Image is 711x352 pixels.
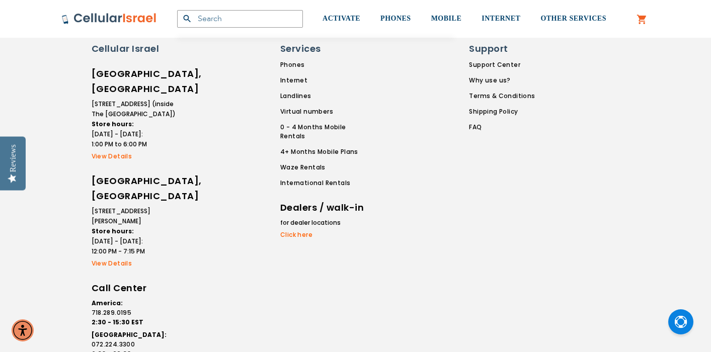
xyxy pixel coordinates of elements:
[92,318,143,326] strong: 2:30 - 15:30 EST
[92,120,134,128] strong: Store hours:
[540,15,606,22] span: OTHER SERVICES
[469,60,535,69] a: Support Center
[431,15,462,22] span: MOBILE
[12,319,34,341] div: Accessibility Menu
[280,92,372,101] a: Landlines
[61,13,157,25] img: Cellular Israel Logo
[92,281,177,296] h6: Call Center
[92,42,177,55] h6: Cellular Israel
[280,147,372,156] a: 4+ Months Mobile Plans
[280,107,372,116] a: Virtual numbers
[280,60,372,69] a: Phones
[92,99,177,149] li: [STREET_ADDRESS] (inside The [GEOGRAPHIC_DATA]) [DATE] - [DATE]: 1:00 PM to 6:00 PM
[92,227,134,235] strong: Store hours:
[280,123,372,141] a: 0 - 4 Months Mobile Rentals
[92,340,177,349] a: 072.224.3300
[92,173,177,204] h6: [GEOGRAPHIC_DATA], [GEOGRAPHIC_DATA]
[469,123,535,132] a: FAQ
[280,218,366,228] li: for dealer locations
[469,92,535,101] a: Terms & Conditions
[469,42,529,55] h6: Support
[92,206,177,256] li: [STREET_ADDRESS][PERSON_NAME] [DATE] - [DATE]: 12:00 PM - 7:15 PM
[323,15,360,22] span: ACTIVATE
[280,230,366,239] a: Click here
[280,76,372,85] a: Internet
[280,179,372,188] a: International Rentals
[92,308,177,317] a: 718.289.0195
[92,152,177,161] a: View Details
[92,259,177,268] a: View Details
[469,76,535,85] a: Why use us?
[92,66,177,97] h6: [GEOGRAPHIC_DATA], [GEOGRAPHIC_DATA]
[92,299,123,307] strong: America:
[9,144,18,172] div: Reviews
[482,15,520,22] span: INTERNET
[280,42,366,55] h6: Services
[92,330,167,339] strong: [GEOGRAPHIC_DATA]:
[280,200,366,215] h6: Dealers / walk-in
[469,107,535,116] a: Shipping Policy
[280,163,372,172] a: Waze Rentals
[380,15,411,22] span: PHONES
[177,10,303,28] input: Search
